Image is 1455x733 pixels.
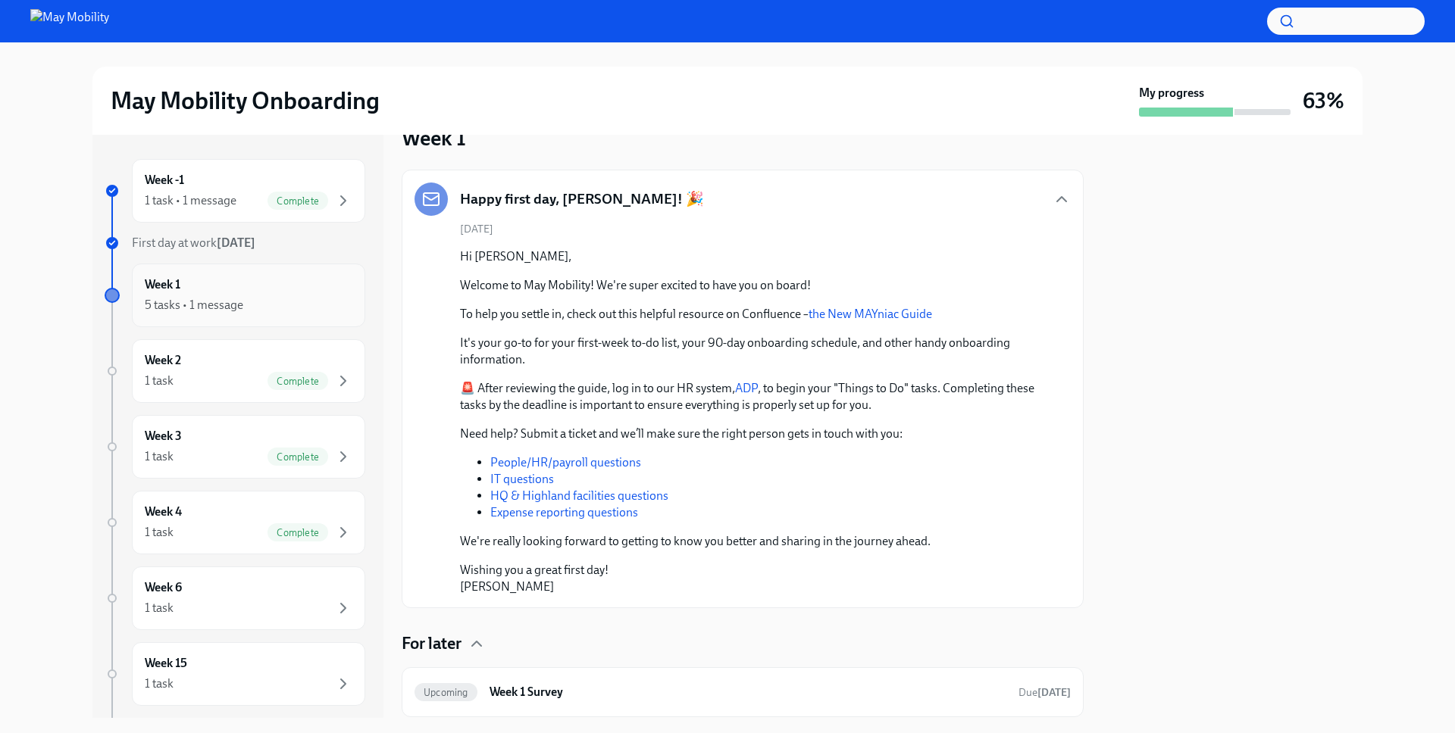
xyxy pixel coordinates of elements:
[490,472,554,486] a: IT questions
[460,562,1047,595] p: Wishing you a great first day! [PERSON_NAME]
[460,533,1047,550] p: We're really looking forward to getting to know you better and sharing in the journey ahead.
[145,192,236,209] div: 1 task • 1 message
[145,448,174,465] div: 1 task
[460,277,811,294] p: Welcome to May Mobility! We're super excited to have you on board!
[402,632,462,655] h4: For later
[105,339,365,403] a: Week 21 taskComplete
[111,86,380,116] h2: May Mobility Onboarding
[145,504,182,520] h6: Week 4
[145,297,243,313] div: 5 tasks • 1 message
[490,505,638,519] a: Expense reporting questions
[1018,685,1071,700] span: September 15th, 2025 22:00
[105,159,365,223] a: Week -11 task • 1 messageComplete
[735,381,758,395] a: ADP
[268,451,328,463] span: Complete
[460,222,493,236] span: [DATE]
[268,376,328,387] span: Complete
[1139,85,1204,101] strong: My progress
[402,632,1084,655] div: For later
[460,335,1047,368] p: It's your go-to for your first-week to-do list, your 90-day onboarding schedule, and other handy ...
[145,352,181,369] h6: Week 2
[1018,686,1071,699] span: Due
[402,124,466,151] h3: Week 1
[460,426,1047,442] p: Need help? Submit a ticket and we’ll make sure the right person gets in touch with you:
[490,684,1006,700] h6: Week 1 Survey
[460,248,811,265] p: Hi [PERSON_NAME],
[105,566,365,630] a: Week 61 task
[145,524,174,541] div: 1 task
[105,235,365,251] a: First day at work[DATE]
[145,428,182,444] h6: Week 3
[1303,87,1344,114] h3: 63%
[268,195,328,207] span: Complete
[460,380,1047,413] p: 🚨 After reviewing the guide, log in to our HR system, , to begin your "Things to Do" tasks. Compl...
[809,307,932,321] a: the New MAYniac Guide
[490,455,641,469] a: People/HR/payroll questions
[415,687,477,698] span: Upcoming
[490,488,668,503] a: HQ & Highland facilities questions
[105,415,365,479] a: Week 31 taskComplete
[217,235,255,250] strong: [DATE]
[415,680,1071,704] a: UpcomingWeek 1 SurveyDue[DATE]
[460,189,704,209] h5: Happy first day, [PERSON_NAME]! 🎉
[105,642,365,706] a: Week 151 task
[145,675,174,692] div: 1 task
[1037,686,1071,699] strong: [DATE]
[145,276,180,293] h6: Week 1
[30,9,109,33] img: May Mobility
[460,306,932,323] p: To help you settle in, check out this helpful resource on Confluence –
[268,527,328,538] span: Complete
[145,600,174,616] div: 1 task
[105,491,365,554] a: Week 41 taskComplete
[132,235,255,250] span: First day at work
[145,655,187,672] h6: Week 15
[145,172,184,189] h6: Week -1
[145,579,182,596] h6: Week 6
[105,264,365,327] a: Week 15 tasks • 1 message
[145,373,174,389] div: 1 task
